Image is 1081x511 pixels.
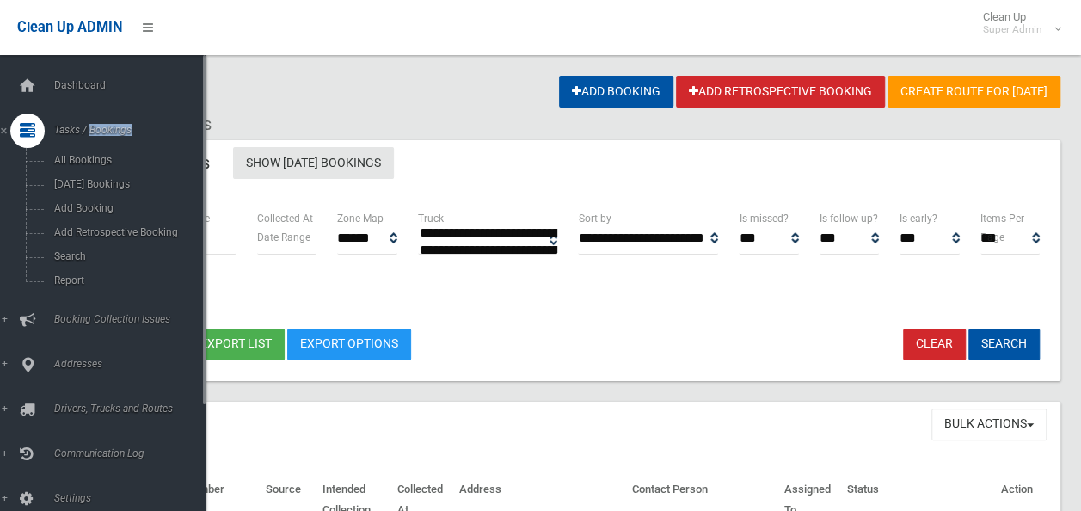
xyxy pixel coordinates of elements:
a: Clear [903,329,966,360]
a: Add Booking [559,76,673,108]
span: [DATE] Bookings [49,178,205,190]
label: Truck [418,209,444,228]
span: Clean Up [974,10,1060,36]
small: Super Admin [983,23,1042,36]
span: Drivers, Trucks and Routes [49,403,219,415]
span: Add Retrospective Booking [49,226,205,238]
span: Communication Log [49,447,219,459]
span: Booking Collection Issues [49,313,219,325]
span: Clean Up ADMIN [17,19,122,35]
button: Search [968,329,1040,360]
a: Add Retrospective Booking [676,76,885,108]
span: Settings [49,492,219,504]
span: Tasks / Bookings [49,124,219,136]
span: Report [49,274,205,286]
span: Add Booking [49,202,205,214]
span: Dashboard [49,79,219,91]
span: Search [49,250,205,262]
a: Create route for [DATE] [888,76,1060,108]
span: All Bookings [49,154,205,166]
button: Bulk Actions [931,409,1047,440]
a: Export Options [287,329,411,360]
button: Export list [187,329,285,360]
a: Show [DATE] Bookings [233,147,394,179]
span: Addresses [49,358,219,370]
